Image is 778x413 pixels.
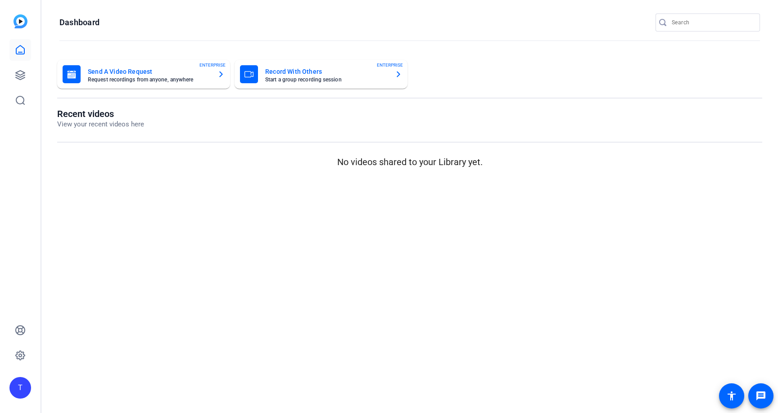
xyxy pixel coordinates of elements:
mat-card-title: Send A Video Request [88,66,210,77]
mat-icon: accessibility [726,391,737,401]
button: Record With OthersStart a group recording sessionENTERPRISE [235,60,407,89]
div: T [9,377,31,399]
span: ENTERPRISE [377,62,403,68]
mat-card-title: Record With Others [265,66,388,77]
img: blue-gradient.svg [14,14,27,28]
mat-card-subtitle: Request recordings from anyone, anywhere [88,77,210,82]
h1: Dashboard [59,17,100,28]
input: Search [672,17,753,28]
button: Send A Video RequestRequest recordings from anyone, anywhereENTERPRISE [57,60,230,89]
span: ENTERPRISE [199,62,226,68]
p: View your recent videos here [57,119,144,130]
h1: Recent videos [57,108,144,119]
p: No videos shared to your Library yet. [57,155,762,169]
mat-card-subtitle: Start a group recording session [265,77,388,82]
mat-icon: message [755,391,766,401]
